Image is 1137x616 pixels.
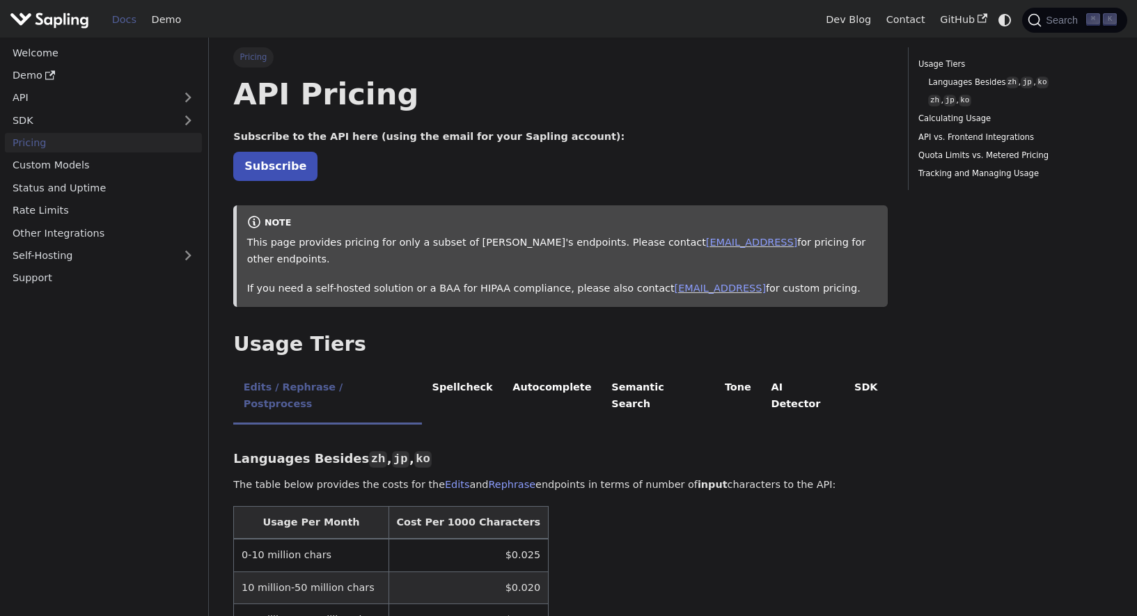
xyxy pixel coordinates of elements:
[234,507,389,539] th: Usage Per Month
[233,477,888,493] p: The table below provides the costs for the and endpoints in terms of number of characters to the ...
[392,451,409,468] code: jp
[5,65,202,86] a: Demo
[5,268,202,288] a: Support
[918,167,1107,180] a: Tracking and Managing Usage
[389,539,548,571] td: $0.025
[144,9,189,31] a: Demo
[918,149,1107,162] a: Quota Limits vs. Metered Pricing
[233,47,888,67] nav: Breadcrumbs
[10,10,94,30] a: Sapling.ai
[602,370,715,425] li: Semantic Search
[1103,13,1117,26] kbd: K
[5,246,202,266] a: Self-Hosting
[247,281,878,297] p: If you need a self-hosted solution or a BAA for HIPAA compliance, please also contact for custom ...
[1086,13,1100,26] kbd: ⌘
[698,479,728,490] strong: input
[445,479,469,490] a: Edits
[1042,15,1086,26] span: Search
[174,88,202,108] button: Expand sidebar category 'API'
[422,370,503,425] li: Spellcheck
[761,370,845,425] li: AI Detector
[5,177,202,198] a: Status and Uptime
[1006,77,1019,88] code: zh
[995,10,1015,30] button: Switch between dark and light mode (currently system mode)
[1021,77,1033,88] code: jp
[233,451,888,467] h3: Languages Besides , ,
[5,155,202,175] a: Custom Models
[10,10,89,30] img: Sapling.ai
[706,237,797,248] a: [EMAIL_ADDRESS]
[233,75,888,113] h1: API Pricing
[845,370,888,425] li: SDK
[1036,77,1049,88] code: ko
[389,571,548,603] td: $0.020
[928,95,941,106] code: zh
[928,76,1102,89] a: Languages Besideszh,jp,ko
[5,133,202,153] a: Pricing
[234,539,389,571] td: 0-10 million chars
[5,110,174,130] a: SDK
[503,370,602,425] li: Autocomplete
[233,152,317,180] a: Subscribe
[369,451,386,468] code: zh
[233,370,422,425] li: Edits / Rephrase / Postprocess
[1022,8,1127,33] button: Search (Command+K)
[918,131,1107,144] a: API vs. Frontend Integrations
[675,283,766,294] a: [EMAIL_ADDRESS]
[104,9,144,31] a: Docs
[234,571,389,603] td: 10 million-50 million chars
[174,110,202,130] button: Expand sidebar category 'SDK'
[5,42,202,63] a: Welcome
[247,235,878,268] p: This page provides pricing for only a subset of [PERSON_NAME]'s endpoints. Please contact for pri...
[5,223,202,243] a: Other Integrations
[389,507,548,539] th: Cost Per 1000 Characters
[932,9,994,31] a: GitHub
[247,215,878,232] div: note
[918,112,1107,125] a: Calculating Usage
[959,95,971,106] code: ko
[715,370,762,425] li: Tone
[233,131,625,142] strong: Subscribe to the API here (using the email for your Sapling account):
[879,9,933,31] a: Contact
[5,200,202,221] a: Rate Limits
[233,332,888,357] h2: Usage Tiers
[5,88,174,108] a: API
[488,479,535,490] a: Rephrase
[414,451,432,468] code: ko
[233,47,273,67] span: Pricing
[918,58,1107,71] a: Usage Tiers
[928,94,1102,107] a: zh,jp,ko
[818,9,878,31] a: Dev Blog
[943,95,956,106] code: jp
